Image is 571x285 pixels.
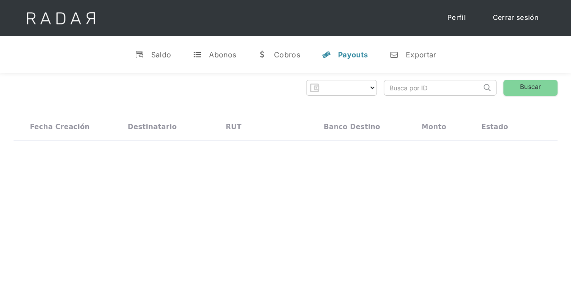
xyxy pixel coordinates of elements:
div: Estado [481,123,508,131]
div: Banco destino [324,123,380,131]
div: n [390,50,399,59]
div: v [135,50,144,59]
div: Abonos [209,50,236,59]
div: Exportar [406,50,436,59]
div: w [258,50,267,59]
div: y [322,50,331,59]
div: Cobros [274,50,300,59]
div: Payouts [338,50,368,59]
input: Busca por ID [384,80,481,95]
div: Monto [422,123,446,131]
div: RUT [226,123,241,131]
a: Perfil [438,9,475,27]
div: Fecha creación [30,123,90,131]
div: Destinatario [128,123,176,131]
a: Buscar [503,80,557,96]
div: Saldo [151,50,172,59]
form: Form [306,80,377,96]
div: t [193,50,202,59]
a: Cerrar sesión [484,9,548,27]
